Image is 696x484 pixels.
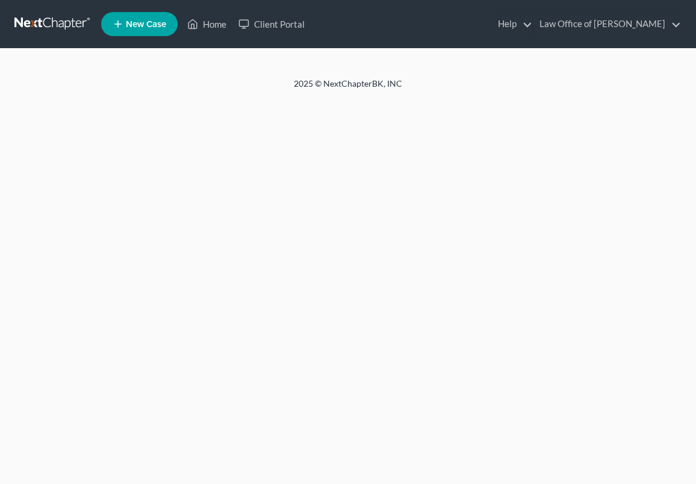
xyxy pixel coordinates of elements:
[232,13,311,35] a: Client Portal
[492,13,532,35] a: Help
[181,13,232,35] a: Home
[101,12,178,36] new-legal-case-button: New Case
[59,78,637,99] div: 2025 © NextChapterBK, INC
[533,13,681,35] a: Law Office of [PERSON_NAME]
